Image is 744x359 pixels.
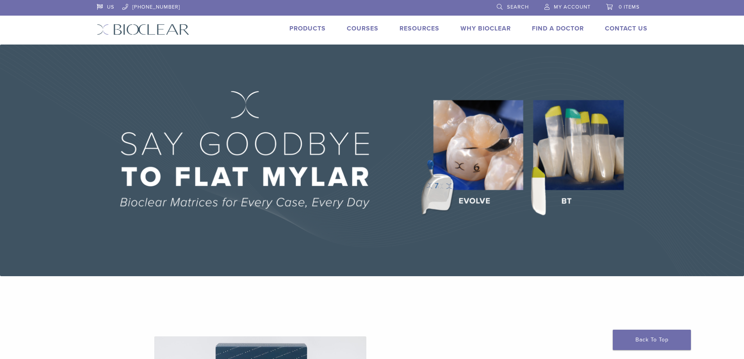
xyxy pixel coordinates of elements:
[613,330,691,350] a: Back To Top
[97,24,189,35] img: Bioclear
[460,25,511,32] a: Why Bioclear
[605,25,648,32] a: Contact Us
[507,4,529,10] span: Search
[532,25,584,32] a: Find A Doctor
[554,4,591,10] span: My Account
[289,25,326,32] a: Products
[619,4,640,10] span: 0 items
[347,25,378,32] a: Courses
[400,25,439,32] a: Resources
